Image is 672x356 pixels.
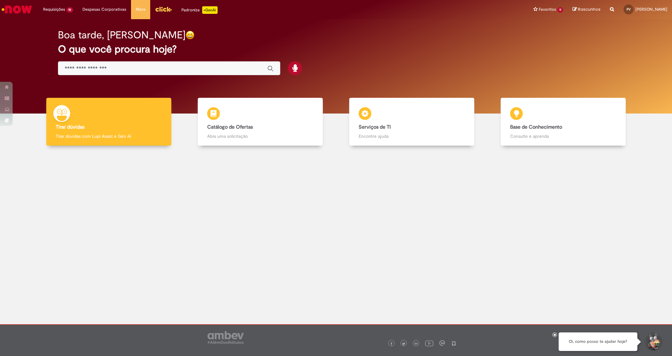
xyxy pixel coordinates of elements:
[56,124,84,130] b: Tirar dúvidas
[539,6,556,13] span: Favoritos
[439,340,445,346] img: logo_footer_workplace.png
[155,4,172,14] img: click_logo_yellow_360x200.png
[207,124,253,130] b: Catálogo de Ofertas
[185,31,195,40] img: happy-face.png
[487,98,639,146] a: Base de Conhecimento Consulte e aprenda
[402,342,405,345] img: logo_footer_twitter.png
[510,133,616,139] p: Consulte e aprenda
[557,7,563,13] span: 11
[43,6,65,13] span: Requisições
[510,124,562,130] b: Base de Conhecimento
[451,340,457,346] img: logo_footer_naosei.png
[359,124,391,130] b: Serviços de TI
[66,7,73,13] span: 10
[425,339,433,347] img: logo_footer_youtube.png
[58,44,614,55] h2: O que você procura hoje?
[1,3,33,16] img: ServiceNow
[390,342,393,345] img: logo_footer_facebook.png
[58,30,185,41] h2: Boa tarde, [PERSON_NAME]
[572,7,601,13] a: Rascunhos
[359,133,464,139] p: Encontre ajuda
[181,6,218,14] div: Padroniza
[208,331,244,344] img: logo_footer_ambev_rotulo_gray.png
[627,7,631,11] span: PV
[559,332,637,351] div: Oi, como posso te ajudar hoje?
[578,6,601,12] span: Rascunhos
[635,7,667,12] span: [PERSON_NAME]
[202,6,218,14] p: +GenAi
[136,6,145,13] span: More
[185,98,336,146] a: Catálogo de Ofertas Abra uma solicitação
[336,98,487,146] a: Serviços de TI Encontre ajuda
[56,133,162,139] p: Tirar dúvidas com Lupi Assist e Gen Ai
[83,6,126,13] span: Despesas Corporativas
[415,342,418,346] img: logo_footer_linkedin.png
[644,332,663,351] button: Iniciar Conversa de Suporte
[207,133,313,139] p: Abra uma solicitação
[33,98,185,146] a: Tirar dúvidas Tirar dúvidas com Lupi Assist e Gen Ai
